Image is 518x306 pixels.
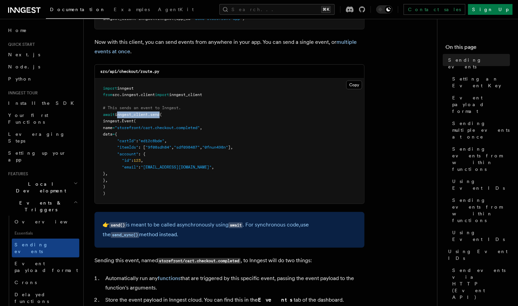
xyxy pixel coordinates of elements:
[122,165,138,170] span: "email"
[5,97,79,109] a: Install the SDK
[169,92,202,97] span: inngest_client
[15,242,48,254] span: Sending events
[5,24,79,36] a: Home
[103,132,112,136] span: data
[346,81,362,89] button: Copy
[445,245,510,264] a: Using Event IDs
[103,86,117,91] span: import
[117,152,138,156] span: "account"
[258,297,294,303] strong: Events
[115,132,117,136] span: {
[114,7,150,12] span: Examples
[8,150,66,162] span: Setting up your app
[449,143,510,175] a: Sending events from within functions
[5,61,79,73] a: Node.js
[5,73,79,85] a: Python
[449,92,510,117] a: Event payload format
[12,276,79,288] a: Crons
[452,178,510,191] span: Using Event IDs
[158,7,194,12] span: AgentKit
[174,145,200,150] span: "sdf098487"
[5,42,35,47] span: Quick start
[46,2,110,19] a: Documentation
[404,4,465,15] a: Contact sales
[468,4,513,15] a: Sign Up
[100,69,159,74] code: src/api/checkout/route.py
[122,119,134,123] span: Event
[321,6,331,13] kbd: ⌘K
[103,178,108,183] span: },
[448,248,510,262] span: Using Event IDs
[452,229,510,243] span: Using Event IDs
[15,219,84,224] span: Overview
[15,261,78,273] span: Event payload format
[448,57,510,70] span: Sending events
[202,145,228,150] span: "0fnun498n"
[134,158,141,163] span: 123
[158,275,181,281] a: functions
[103,220,356,240] p: 👉 is meant to be called asynchronously using . For synchronous code, .
[112,132,115,136] span: =
[103,105,181,110] span: # This sends an event to Inngest.
[158,258,241,264] code: storefront/cart.checkout.completed
[117,139,136,143] span: "cartId"
[12,257,79,276] a: Event payload format
[452,75,510,89] span: Setting an Event Key
[5,197,79,216] button: Events & Triggers
[103,184,105,189] span: )
[228,222,243,228] code: await
[111,232,139,238] code: send_sync()
[5,181,74,194] span: Local Development
[164,139,167,143] span: ,
[200,145,202,150] span: ,
[122,158,131,163] span: "id"
[115,125,200,130] span: "storefront/cart.checkout.completed"
[449,73,510,92] a: Setting an Event Key
[8,76,33,82] span: Python
[8,52,40,57] span: Next.js
[148,112,150,117] span: .
[112,125,115,130] span: =
[50,7,106,12] span: Documentation
[117,86,134,91] span: inngest
[119,92,122,97] span: .
[8,100,78,106] span: Install the SDK
[8,131,65,144] span: Leveraging Steps
[212,165,214,170] span: ,
[5,200,74,213] span: Events & Triggers
[138,145,145,150] span: : [
[445,54,510,73] a: Sending events
[103,112,115,117] span: await
[452,267,510,301] span: Send events via HTTP (Event API)
[138,152,145,156] span: : {
[138,165,141,170] span: :
[449,194,510,226] a: Sending events from within functions
[5,178,79,197] button: Local Development
[117,145,138,150] span: "itemIds"
[449,264,510,303] a: Send events via HTTP (Event API)
[103,171,108,176] span: },
[200,125,202,130] span: ,
[138,139,164,143] span: "ed12c8bde"
[122,92,138,97] span: inngest
[8,27,27,34] span: Home
[449,226,510,245] a: Using Event IDs
[15,280,37,285] span: Crons
[5,128,79,147] a: Leveraging Steps
[5,147,79,166] a: Setting up your app
[449,175,510,194] a: Using Event IDs
[103,191,105,196] span: )
[138,92,141,97] span: .
[103,119,122,123] span: inngest.
[94,256,364,266] p: Sending this event, named , to Inngest will do two things:
[141,158,143,163] span: ,
[5,171,28,177] span: Features
[94,39,357,55] a: multiple events at once
[155,92,169,97] span: import
[103,125,112,130] span: name
[5,49,79,61] a: Next.js
[219,4,335,15] button: Search...⌘K
[103,92,112,97] span: from
[141,165,212,170] span: "[EMAIL_ADDRESS][DOMAIN_NAME]"
[171,145,174,150] span: ,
